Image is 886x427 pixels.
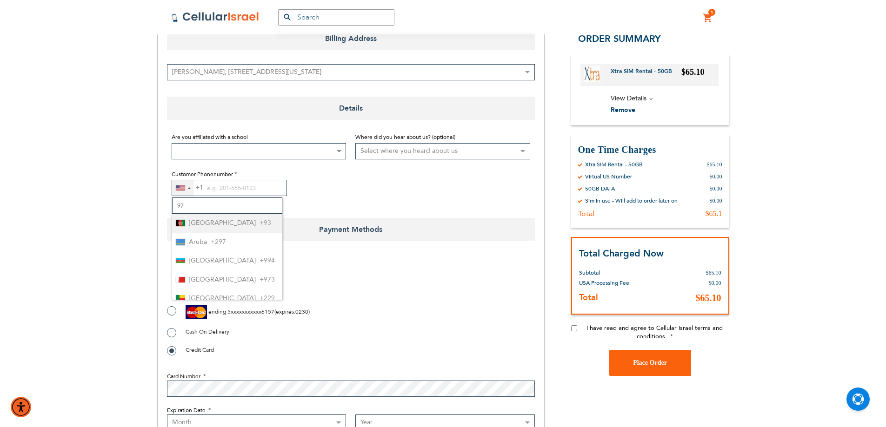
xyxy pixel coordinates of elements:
div: $0.00 [710,185,722,192]
strong: Total [579,292,598,303]
span: expires [276,308,294,315]
span: +994 [260,255,275,267]
iframe: reCAPTCHA [167,262,308,298]
div: $0.00 [710,197,722,204]
div: $65.1 [706,209,722,218]
span: Billing Address [167,27,535,50]
span: [GEOGRAPHIC_DATA] [189,255,256,267]
input: Search [172,197,282,214]
span: 1 [710,9,713,16]
span: Where did you hear about us? (optional) [355,133,455,141]
span: Place Order [633,359,667,366]
div: Accessibility Menu [11,397,31,417]
img: Xtra SIM Rental - 50GB [584,66,600,82]
img: MasterCard [186,305,207,319]
div: $65.10 [707,161,722,168]
img: Cellular Israel Logo [171,12,260,23]
span: [GEOGRAPHIC_DATA] [189,274,256,286]
span: $65.10 [706,269,721,276]
span: Payment Methods [167,218,535,241]
span: Details [167,97,535,120]
span: $0.00 [709,280,721,286]
div: +1 [195,182,203,194]
span: [GEOGRAPHIC_DATA] [189,217,256,229]
span: $65.10 [681,67,705,77]
th: Subtotal [579,261,652,278]
span: Customer Phonenumber [172,171,233,178]
span: 5xxxxxxxxxxx6157 [227,308,274,315]
a: Xtra SIM Rental - 50GB [611,67,679,82]
a: 1 [703,13,713,24]
span: Expiration Date [167,407,206,414]
div: Total [578,209,594,218]
div: Sim in use - Will add to order later on [585,197,678,204]
span: +93 [260,217,271,229]
span: +297 [211,236,226,248]
div: 50GB DATA [585,185,615,192]
span: ending [208,308,226,315]
span: Cash On Delivery [186,328,229,335]
input: Search [278,9,394,26]
div: Xtra SIM Rental - 50GB [585,161,643,168]
label: ( : ) [167,305,310,319]
span: +229 [260,293,275,304]
span: Order Summary [578,33,661,45]
button: Selected country [172,180,203,196]
strong: Total Charged Now [579,247,664,260]
span: $65.10 [696,293,721,303]
span: [GEOGRAPHIC_DATA] [189,293,256,304]
div: Virtual US Number [585,173,632,180]
span: View Details [611,94,646,103]
span: +973 [260,274,275,286]
ul: List of countries [172,214,282,300]
h3: One Time Charges [578,144,722,156]
span: Remove [611,105,635,114]
span: Aruba [189,236,207,248]
span: Credit Card [186,346,214,354]
button: Place Order [609,350,691,376]
span: USA Processing Fee [579,279,629,287]
div: $0.00 [710,173,722,180]
span: Are you affiliated with a school [172,133,248,141]
input: e.g. 201-555-0123 [172,180,287,196]
span: Card Number [167,373,200,380]
span: I have read and agree to Cellular Israel terms and conditions. [586,324,723,341]
span: 0230 [295,308,308,315]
